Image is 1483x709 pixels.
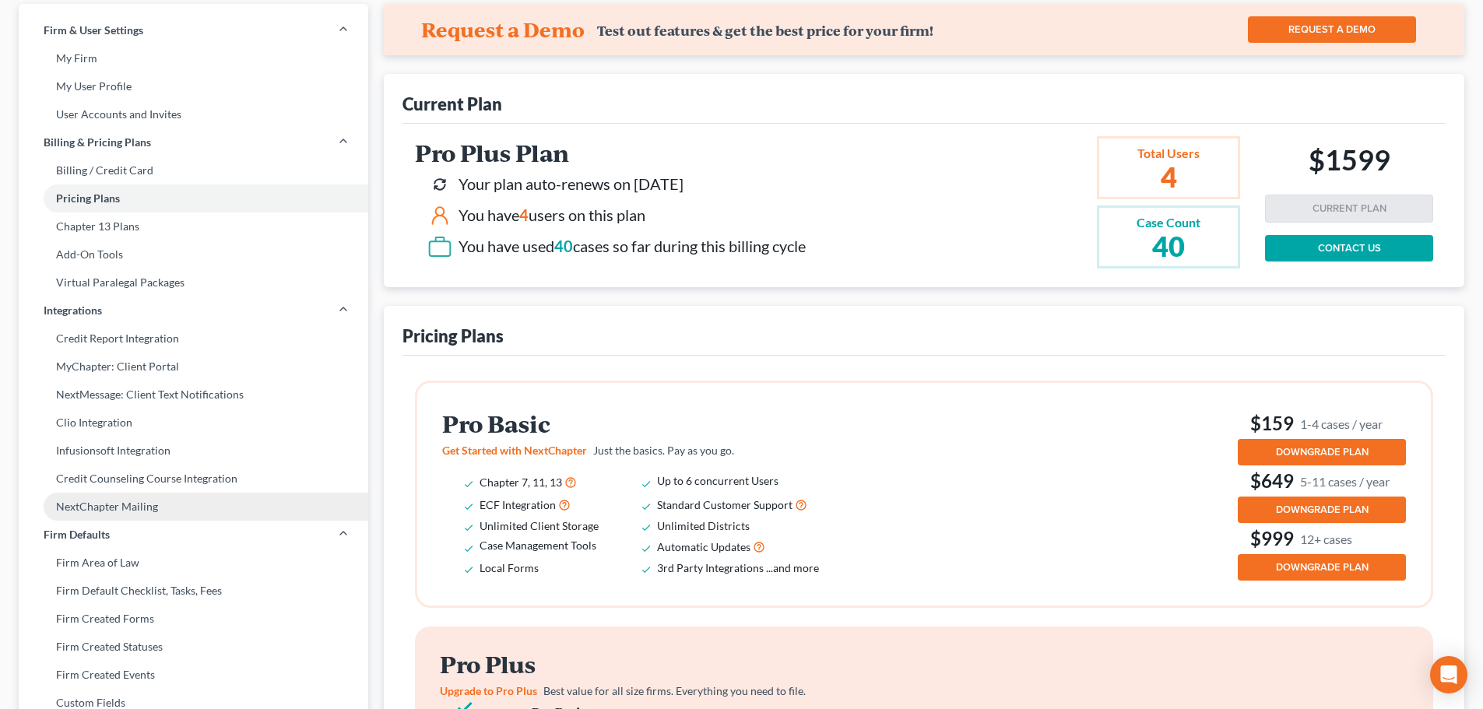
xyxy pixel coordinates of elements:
[19,381,368,409] a: NextMessage: Client Text Notifications
[480,539,596,552] span: Case Management Tools
[19,577,368,605] a: Firm Default Checklist, Tasks, Fees
[19,212,368,240] a: Chapter 13 Plans
[1300,473,1390,490] small: 5-11 cases / year
[593,444,734,457] span: Just the basics. Pay as you go.
[19,633,368,661] a: Firm Created Statuses
[1238,439,1406,465] button: DOWNGRADE PLAN
[19,240,368,269] a: Add-On Tools
[1276,561,1369,574] span: DOWNGRADE PLAN
[442,444,587,457] span: Get Started with NextChapter
[597,23,933,39] div: Test out features & get the best price for your firm!
[442,411,841,437] h2: Pro Basic
[459,235,806,258] div: You have used cases so far during this billing cycle
[19,437,368,465] a: Infusionsoft Integration
[1300,531,1352,547] small: 12+ cases
[402,325,504,347] div: Pricing Plans
[440,651,838,677] h2: Pro Plus
[480,561,539,574] span: Local Forms
[19,100,368,128] a: User Accounts and Invites
[1238,411,1406,436] h3: $159
[480,498,556,511] span: ECF Integration
[19,493,368,521] a: NextChapter Mailing
[440,684,537,697] span: Upgrade to Pro Plus
[19,549,368,577] a: Firm Area of Law
[657,498,792,511] span: Standard Customer Support
[44,303,102,318] span: Integrations
[19,661,368,689] a: Firm Created Events
[1265,235,1433,261] a: CONTACT US
[480,476,562,489] span: Chapter 7, 11, 13
[657,474,778,487] span: Up to 6 concurrent Users
[19,325,368,353] a: Credit Report Integration
[657,561,764,574] span: 3rd Party Integrations
[1238,554,1406,581] button: DOWNGRADE PLAN
[459,173,684,195] div: Your plan auto-renews on [DATE]
[19,465,368,493] a: Credit Counseling Course Integration
[1238,469,1406,493] h3: $649
[19,297,368,325] a: Integrations
[1137,145,1200,163] div: Total Users
[19,184,368,212] a: Pricing Plans
[657,519,750,532] span: Unlimited Districts
[1430,656,1467,693] div: Open Intercom Messenger
[1276,504,1369,516] span: DOWNGRADE PLAN
[1265,195,1433,223] button: CURRENT PLAN
[44,135,151,150] span: Billing & Pricing Plans
[1137,163,1200,191] h2: 4
[44,23,143,38] span: Firm & User Settings
[1238,497,1406,523] button: DOWNGRADE PLAN
[19,353,368,381] a: MyChapter: Client Portal
[459,204,645,226] div: You have users on this plan
[519,205,529,224] span: 4
[19,156,368,184] a: Billing / Credit Card
[1309,143,1390,182] h2: $1599
[554,237,573,255] span: 40
[19,16,368,44] a: Firm & User Settings
[19,128,368,156] a: Billing & Pricing Plans
[402,93,502,115] div: Current Plan
[44,527,110,542] span: Firm Defaults
[19,44,368,72] a: My Firm
[1276,446,1369,458] span: DOWNGRADE PLAN
[415,140,806,166] h2: Pro Plus Plan
[480,519,599,532] span: Unlimited Client Storage
[19,269,368,297] a: Virtual Paralegal Packages
[543,684,806,697] span: Best value for all size firms. Everything you need to file.
[657,540,750,553] span: Automatic Updates
[421,17,585,42] h4: Request a Demo
[1300,416,1383,432] small: 1-4 cases / year
[19,605,368,633] a: Firm Created Forms
[1238,526,1406,551] h3: $999
[1137,214,1200,232] div: Case Count
[19,72,368,100] a: My User Profile
[766,561,819,574] span: ...and more
[19,521,368,549] a: Firm Defaults
[1137,232,1200,260] h2: 40
[19,409,368,437] a: Clio Integration
[1248,16,1416,43] a: REQUEST A DEMO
